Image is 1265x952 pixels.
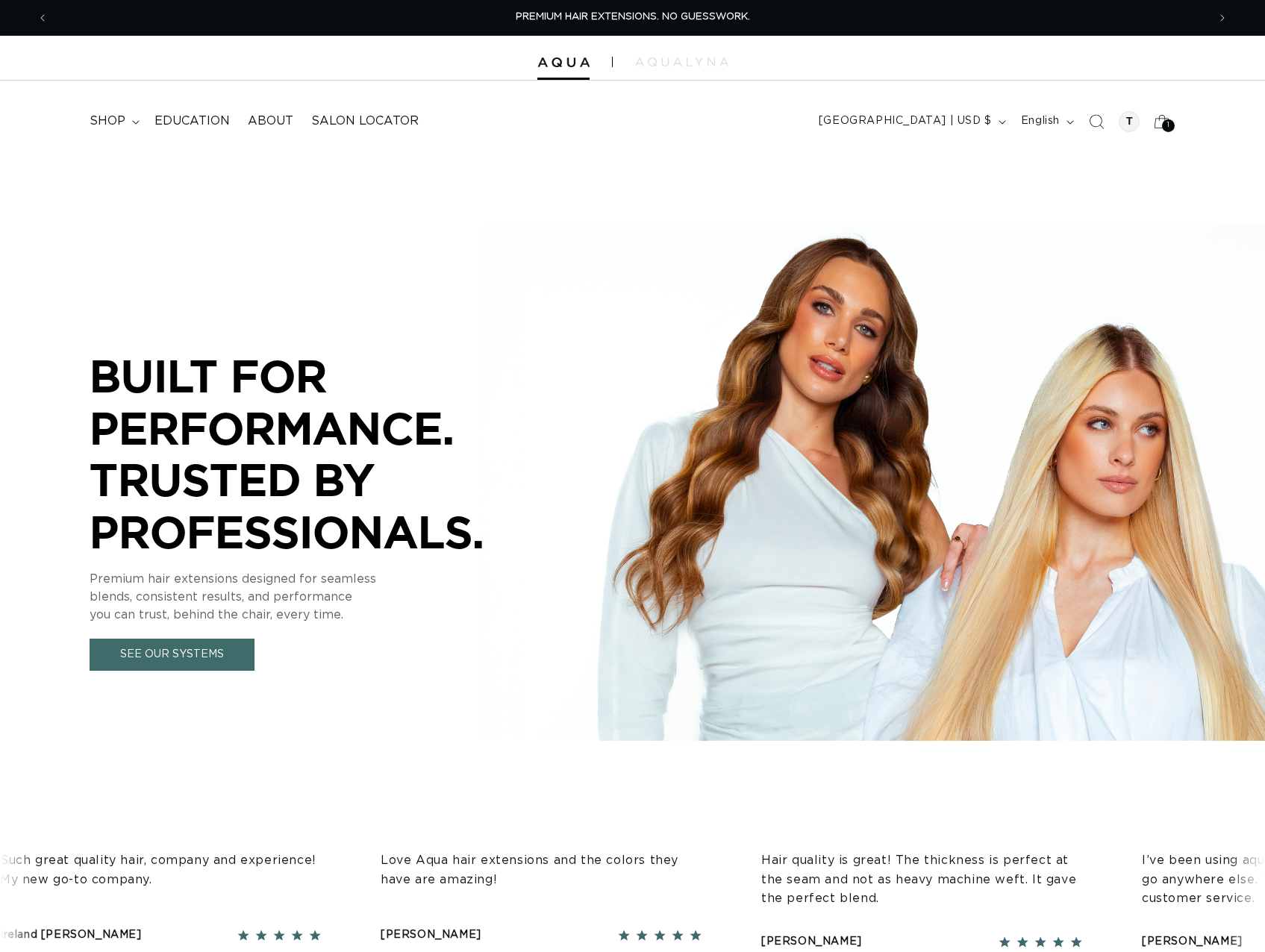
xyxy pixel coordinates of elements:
a: Salon Locator [302,104,428,138]
img: Aqua Hair Extensions [537,57,590,68]
div: [PERSON_NAME] [760,933,861,951]
button: English [1012,107,1080,136]
summary: Search [1080,105,1113,138]
p: BUILT FOR PERFORMANCE. TRUSTED BY PROFESSIONALS. [90,350,537,557]
span: [GEOGRAPHIC_DATA] | USD $ [819,113,992,129]
a: See Our Systems [90,639,254,671]
a: About [239,104,302,138]
span: Education [154,113,230,129]
span: English [1021,113,1060,129]
span: About [248,113,293,129]
span: 1 [1167,119,1170,132]
span: shop [90,113,125,129]
img: aqualyna.com [635,57,728,66]
p: Hair quality is great! The thickness is perfect at the seam and not as heavy machine weft. It gav... [760,851,1081,909]
button: Next announcement [1206,4,1239,32]
summary: shop [81,104,146,138]
a: Education [146,104,239,138]
button: Previous announcement [26,4,59,32]
p: Love Aqua hair extensions and the colors they have are amazing! [380,851,701,889]
p: Premium hair extensions designed for seamless blends, consistent results, and performance you can... [90,570,537,624]
span: Salon Locator [311,113,419,129]
button: [GEOGRAPHIC_DATA] | USD $ [810,107,1012,136]
div: [PERSON_NAME] [1141,933,1242,951]
div: [PERSON_NAME] [380,926,481,945]
span: PREMIUM HAIR EXTENSIONS. NO GUESSWORK. [516,12,750,22]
